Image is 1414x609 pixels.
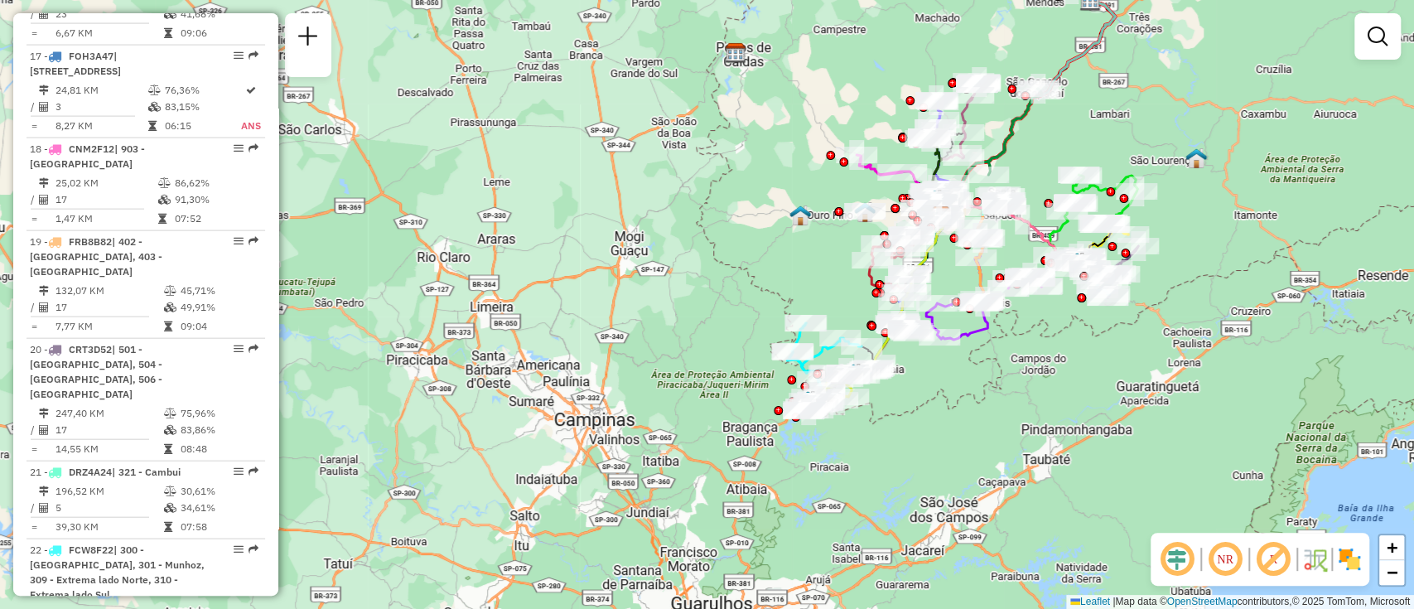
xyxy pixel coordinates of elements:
td: 07:58 [180,519,258,535]
span: FRB8B82 [69,235,112,248]
span: Exibir rótulo [1253,539,1293,579]
i: Distância Total [39,286,49,296]
td: = [30,118,38,134]
td: = [30,210,38,227]
span: 22 - [30,544,205,601]
i: Tempo total em rota [148,121,157,131]
img: Exibir/Ocultar setores [1336,546,1363,573]
td: 30,61% [180,483,258,500]
i: % de utilização do peso [158,178,171,188]
em: Opções [234,344,244,354]
em: Rota exportada [249,143,258,153]
td: 5 [55,500,163,516]
span: | [1112,596,1115,607]
i: Distância Total [39,178,49,188]
i: Tempo total em rota [164,28,172,38]
td: / [30,6,38,22]
em: Rota exportada [249,51,258,60]
td: 247,40 KM [55,405,163,422]
i: Distância Total [39,408,49,418]
i: Total de Atividades [39,102,49,112]
td: 49,91% [180,299,258,316]
i: % de utilização da cubagem [164,425,176,435]
span: 18 - [30,143,145,170]
img: Pa Ouro Fino [789,205,811,226]
a: OpenStreetMap [1167,596,1238,607]
i: Total de Atividades [39,425,49,435]
td: / [30,500,38,516]
td: 06:15 [164,118,240,134]
td: 34,61% [180,500,258,516]
i: Distância Total [39,486,49,496]
td: 132,07 KM [55,283,163,299]
span: 19 - [30,235,162,278]
td: 09:06 [180,25,258,41]
span: CRT3D52 [69,343,112,355]
td: 41,68% [180,6,258,22]
td: 23 [55,6,163,22]
span: DRZ4A24 [69,466,112,478]
td: 17 [55,299,163,316]
span: | 903 - [GEOGRAPHIC_DATA] [30,143,145,170]
img: PA Extrema [797,390,818,412]
td: 86,62% [174,175,258,191]
i: Total de Atividades [39,195,49,205]
td: / [30,99,38,115]
td: 17 [55,422,163,438]
td: ANS [240,118,262,134]
td: = [30,318,38,335]
span: | 300 - [GEOGRAPHIC_DATA], 301 - Munhoz, 309 - Extrema lado Norte, 310 - Extrema lado Sul [30,544,205,601]
td: = [30,519,38,535]
i: Tempo total em rota [164,444,172,454]
td: = [30,25,38,41]
td: 83,86% [180,422,258,438]
i: % de utilização da cubagem [158,195,171,205]
span: | [STREET_ADDRESS] [30,50,121,77]
img: Borda da Mata [854,201,876,223]
td: / [30,422,38,438]
i: Total de Atividades [39,9,49,19]
td: 196,52 KM [55,483,163,500]
em: Opções [234,236,244,246]
img: Itapeva [842,363,864,384]
a: Exibir filtros [1361,20,1394,53]
img: 260 UDC Light Santa Filomena [924,189,945,210]
td: 39,30 KM [55,519,163,535]
td: 07:52 [174,210,258,227]
em: Rota exportada [249,236,258,246]
span: Ocultar deslocamento [1157,539,1197,579]
span: − [1387,562,1397,582]
td: 8,27 KM [55,118,147,134]
img: PA São Lourenço (Varginha) [1185,147,1207,169]
span: CNM2F12 [69,143,114,155]
i: % de utilização do peso [164,408,176,418]
td: 83,15% [164,99,240,115]
em: Opções [234,466,244,476]
em: Opções [234,143,244,153]
td: / [30,299,38,316]
i: Tempo total em rota [158,214,166,224]
td: 91,30% [174,191,258,208]
td: / [30,191,38,208]
span: FCW8F22 [69,544,113,556]
img: Fluxo de ruas [1301,546,1328,573]
div: Atividade não roteirizada - MERCADINHO RM [900,200,942,216]
span: | 321 - Cambui [112,466,181,478]
a: Nova sessão e pesquisa [292,20,325,57]
em: Rota exportada [249,544,258,554]
td: 45,71% [180,283,258,299]
a: Leaflet [1070,596,1110,607]
div: Atividade não roteirizada - SUP. IRMAOS MACHADO [844,203,886,220]
i: % de utilização da cubagem [164,9,176,19]
td: 75,96% [180,405,258,422]
td: 17 [55,191,157,208]
img: CDD Poços de Caldas [725,42,746,64]
i: % de utilização da cubagem [148,102,161,112]
span: 20 - [30,343,162,400]
td: 6,67 KM [55,25,163,41]
em: Rota exportada [249,344,258,354]
span: + [1387,537,1397,558]
td: = [30,441,38,457]
i: Total de Atividades [39,503,49,513]
span: Ocultar NR [1205,539,1245,579]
